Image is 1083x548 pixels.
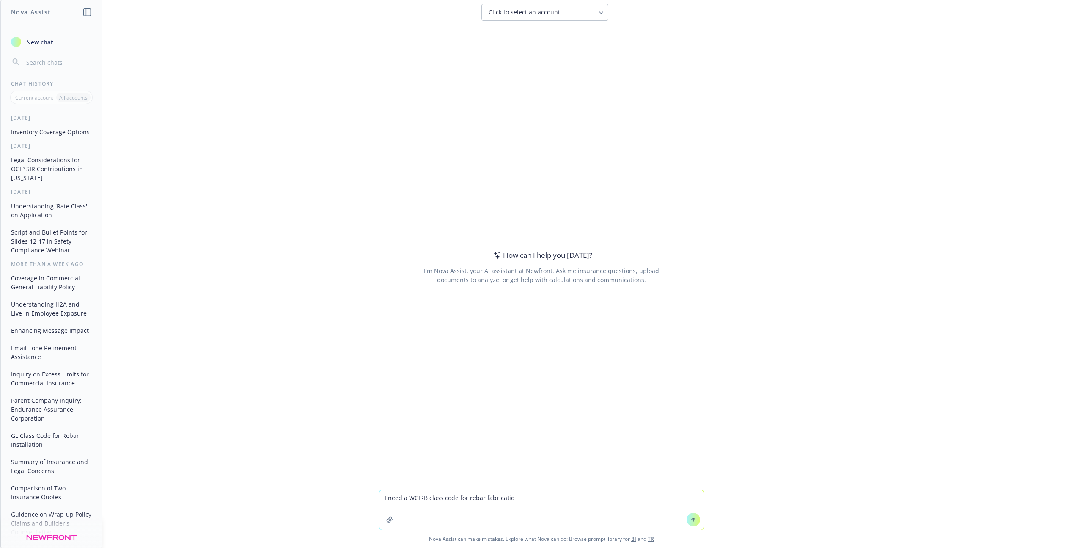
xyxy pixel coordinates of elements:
p: Current account [15,94,53,101]
input: Search chats [25,56,92,68]
button: Legal Considerations for OCIP SIR Contributions in [US_STATE] [8,153,95,185]
div: How can I help you [DATE]? [491,250,592,261]
button: Click to select an account [481,4,608,21]
p: All accounts [59,94,88,101]
div: More than a week ago [1,260,102,268]
span: Nova Assist can make mistakes. Explore what Nova can do: Browse prompt library for and [4,530,1079,548]
span: Click to select an account [489,8,560,17]
button: Inventory Coverage Options [8,125,95,139]
button: Script and Bullet Points for Slides 12-17 in Safety Compliance Webinar [8,225,95,257]
button: Parent Company Inquiry: Endurance Assurance Corporation [8,393,95,425]
button: Email Tone Refinement Assistance [8,341,95,364]
button: GL Class Code for Rebar Installation [8,429,95,451]
div: I'm Nova Assist, your AI assistant at Newfront. Ask me insurance questions, upload documents to a... [422,266,660,284]
button: Coverage in Commercial General Liability Policy [8,271,95,294]
span: New chat [25,38,53,47]
button: Summary of Insurance and Legal Concerns [8,455,95,478]
textarea: I need a WCIRB class code for rebar fabricatio [379,490,704,530]
div: Chat History [1,80,102,87]
button: Understanding 'Rate Class' on Application [8,199,95,222]
h1: Nova Assist [11,8,51,17]
button: Understanding H2A and Live-In Employee Exposure [8,297,95,320]
button: Enhancing Message Impact [8,324,95,338]
div: [DATE] [1,114,102,122]
div: [DATE] [1,188,102,195]
button: New chat [8,34,95,50]
a: BI [631,535,636,542]
button: Guidance on Wrap-up Policy Claims and Builder's Counsel Letter [8,507,95,539]
a: TR [648,535,654,542]
button: Inquiry on Excess Limits for Commercial Insurance [8,367,95,390]
button: Comparison of Two Insurance Quotes [8,481,95,504]
div: [DATE] [1,142,102,149]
